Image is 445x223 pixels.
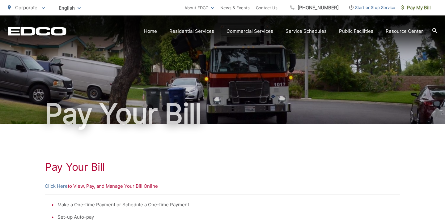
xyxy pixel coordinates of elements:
[144,28,157,35] a: Home
[286,28,327,35] a: Service Schedules
[8,27,66,36] a: EDCD logo. Return to the homepage.
[401,4,431,11] span: Pay My Bill
[386,28,423,35] a: Resource Center
[220,4,250,11] a: News & Events
[54,2,85,13] span: English
[45,161,400,173] h1: Pay Your Bill
[256,4,278,11] a: Contact Us
[184,4,214,11] a: About EDCO
[339,28,373,35] a: Public Facilities
[8,98,437,129] h1: Pay Your Bill
[169,28,214,35] a: Residential Services
[227,28,273,35] a: Commercial Services
[45,182,68,190] a: Click Here
[45,182,400,190] p: to View, Pay, and Manage Your Bill Online
[57,213,394,221] li: Set-up Auto-pay
[57,201,394,208] li: Make a One-time Payment or Schedule a One-time Payment
[15,5,37,11] span: Corporate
